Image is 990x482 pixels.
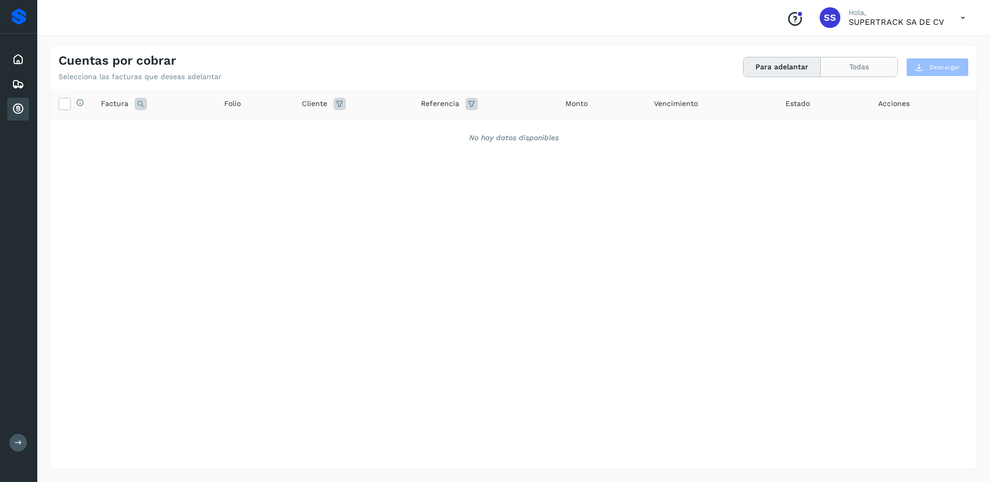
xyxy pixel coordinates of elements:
[785,98,810,109] span: Estado
[421,98,459,109] span: Referencia
[7,98,29,120] div: Cuentas por cobrar
[929,63,960,72] span: Descargar
[654,98,698,109] span: Vencimiento
[224,98,241,109] span: Folio
[849,8,944,17] p: Hola,
[64,132,964,143] div: No hay datos disponibles
[821,57,897,77] button: Todas
[906,58,969,77] button: Descargar
[565,98,588,109] span: Monto
[744,57,821,77] button: Para adelantar
[59,72,222,81] p: Selecciona las facturas que deseas adelantar
[7,48,29,71] div: Inicio
[59,53,176,68] h4: Cuentas por cobrar
[849,17,944,27] p: SUPERTRACK SA DE CV
[101,98,128,109] span: Factura
[878,98,910,109] span: Acciones
[7,73,29,96] div: Embarques
[302,98,327,109] span: Cliente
